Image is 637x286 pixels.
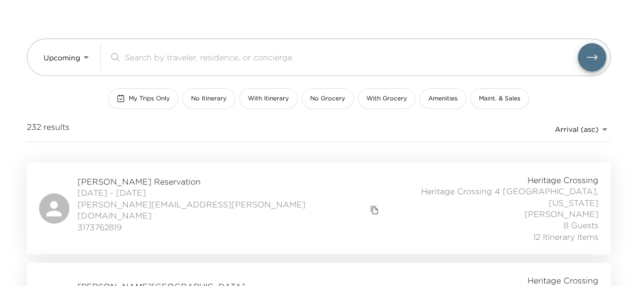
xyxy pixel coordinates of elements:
[125,51,578,63] input: Search by traveler, residence, or concierge
[428,94,458,103] span: Amenities
[555,125,598,134] span: Arrival (asc)
[524,208,598,220] span: [PERSON_NAME]
[528,275,598,286] span: Heritage Crossing
[533,231,598,242] span: 12 Itinerary Items
[44,53,80,62] span: Upcoming
[78,187,382,198] span: [DATE] - [DATE]
[239,88,297,109] button: With Itinerary
[367,203,382,217] button: copy primary member email
[366,94,407,103] span: With Grocery
[108,88,178,109] button: My Trips Only
[78,222,382,233] span: 3173762819
[479,94,520,103] span: Maint. & Sales
[78,199,368,222] a: [PERSON_NAME][EMAIL_ADDRESS][PERSON_NAME][DOMAIN_NAME]
[27,162,611,255] a: [PERSON_NAME] Reservation[DATE] - [DATE][PERSON_NAME][EMAIL_ADDRESS][PERSON_NAME][DOMAIN_NAME]cop...
[182,88,235,109] button: No Itinerary
[420,88,466,109] button: Amenities
[470,88,529,109] button: Maint. & Sales
[129,94,170,103] span: My Trips Only
[191,94,227,103] span: No Itinerary
[358,88,416,109] button: With Grocery
[528,174,598,186] span: Heritage Crossing
[27,121,69,137] span: 232 results
[382,186,598,208] span: Heritage Crossing 4 [GEOGRAPHIC_DATA], [US_STATE]
[310,94,345,103] span: No Grocery
[78,176,382,187] span: [PERSON_NAME] Reservation
[248,94,289,103] span: With Itinerary
[564,220,598,231] span: 8 Guests
[302,88,354,109] button: No Grocery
